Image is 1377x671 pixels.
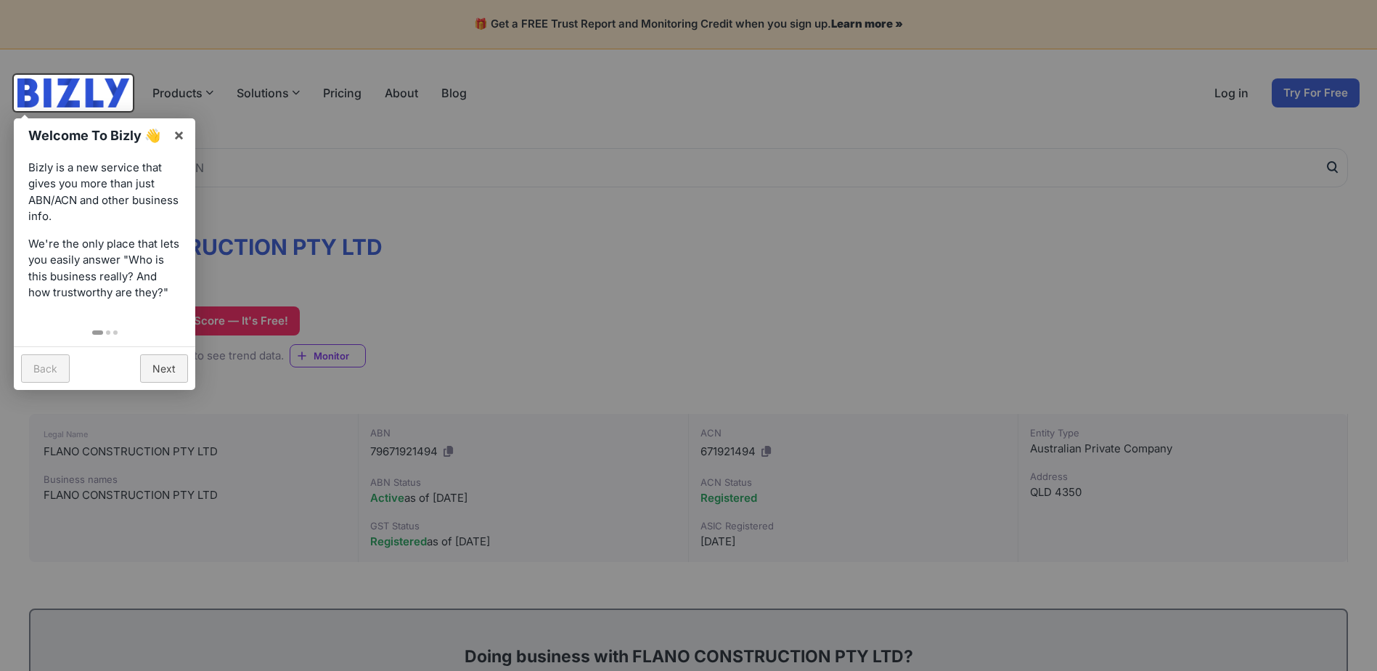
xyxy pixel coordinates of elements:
[28,160,181,225] p: Bizly is a new service that gives you more than just ABN/ACN and other business info.
[140,354,188,383] a: Next
[28,236,181,301] p: We're the only place that lets you easily answer "Who is this business really? And how trustworth...
[21,354,70,383] a: Back
[163,118,195,151] a: ×
[28,126,166,145] h1: Welcome To Bizly 👋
